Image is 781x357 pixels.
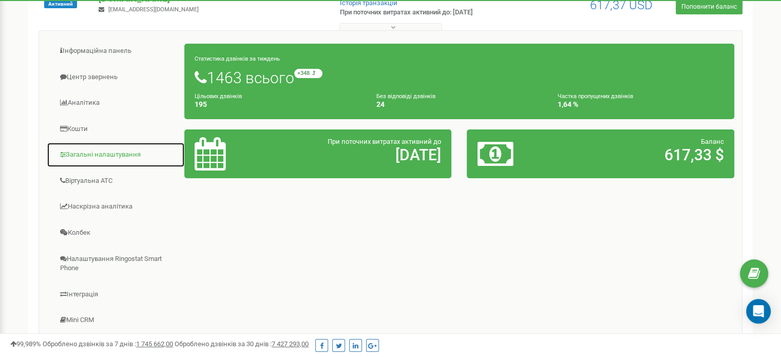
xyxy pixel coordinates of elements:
[10,340,41,348] span: 99,989%
[558,93,633,100] small: Частка пропущених дзвінків
[195,69,724,86] h1: 1463 всього
[195,101,361,108] h4: 195
[47,39,185,64] a: Інформаційна панель
[47,220,185,246] a: Колбек
[47,247,185,281] a: Налаштування Ringostat Smart Phone
[47,168,185,194] a: Віртуальна АТС
[47,142,185,167] a: Загальні налаштування
[175,340,309,348] span: Оброблено дзвінків за 30 днів :
[376,101,543,108] h4: 24
[701,138,724,145] span: Баланс
[294,69,322,78] small: +348
[136,340,173,348] u: 1 745 662,00
[47,282,185,307] a: Інтеграція
[195,55,280,62] small: Статистика дзвінків за тиждень
[47,90,185,116] a: Аналiтика
[558,101,724,108] h4: 1,64 %
[47,117,185,142] a: Кошти
[195,93,242,100] small: Цільових дзвінків
[47,308,185,333] a: Mini CRM
[47,194,185,219] a: Наскрізна аналітика
[340,8,504,17] p: При поточних витратах активний до: [DATE]
[272,340,309,348] u: 7 427 293,00
[328,138,441,145] span: При поточних витратах активний до
[565,146,724,163] h2: 617,33 $
[108,6,199,13] span: [EMAIL_ADDRESS][DOMAIN_NAME]
[47,65,185,90] a: Центр звернень
[282,146,441,163] h2: [DATE]
[43,340,173,348] span: Оброблено дзвінків за 7 днів :
[376,93,435,100] small: Без відповіді дзвінків
[746,299,771,324] div: Open Intercom Messenger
